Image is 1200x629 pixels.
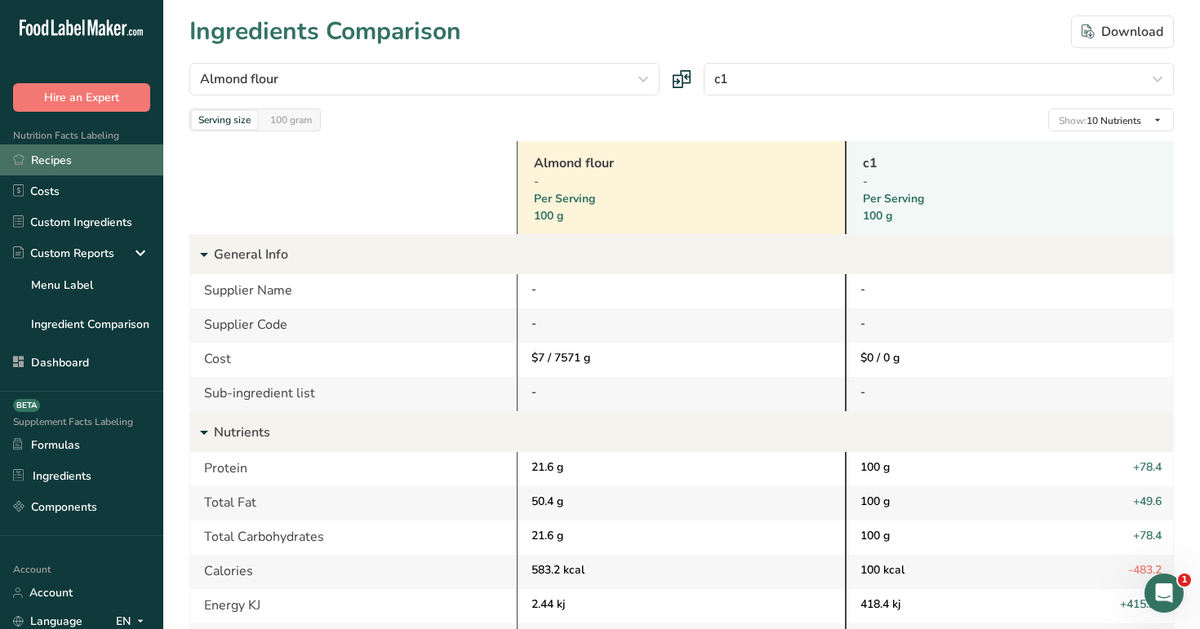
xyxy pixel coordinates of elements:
[1071,16,1174,48] button: Download
[860,281,1162,298] div: -
[1133,527,1162,547] span: +78.4
[214,413,1173,452] p: Nutrients
[517,589,844,623] div: 2.44 kj
[13,399,40,412] div: BETA
[863,173,1115,190] div: -
[200,69,278,89] span: Almond flour
[214,235,1173,274] p: General Info
[189,63,660,95] button: Almond flour
[845,520,1173,555] div: 100 g
[1059,114,1141,127] span: 10 Nutrients
[264,111,318,129] div: 100 gram
[190,589,517,623] div: Energy KJ
[534,153,786,173] a: Almond flour
[1178,574,1191,587] span: 1
[190,377,517,411] div: Sub-ingredient list
[863,207,1115,224] div: 100 g
[845,452,1173,486] div: 100 g
[1133,458,1162,478] span: +78.4
[845,486,1173,520] div: 100 g
[1120,596,1162,615] span: +415.96
[190,555,517,589] div: Calories
[704,63,1174,95] button: c1
[845,589,1173,623] div: 418.4 kj
[534,207,786,224] div: 100 g
[531,384,536,400] span: -
[534,190,786,224] div: Per Serving
[190,274,517,308] div: Supplier Name
[714,69,728,89] span: c1
[531,281,833,298] div: -
[190,452,517,486] div: Protein
[13,83,150,112] button: Hire an Expert
[531,315,833,332] div: -
[190,308,517,343] div: Supplier Code
[517,452,844,486] div: 21.6 g
[190,343,517,377] div: Cost
[517,555,844,589] div: 583.2 kcal
[1048,109,1174,131] button: Show:10 Nutrients
[1082,22,1163,42] div: Download
[190,413,1173,452] div: Nutrients
[190,520,517,555] div: Total Carbohydrates
[1059,114,1087,127] span: Show:
[189,13,461,50] h1: Ingredients Comparison
[860,349,1162,366] div: $0 / 0 g
[534,173,786,190] div: -
[531,349,833,366] div: $7 / 7571 g
[1144,574,1184,613] iframe: Intercom live chat
[192,111,257,129] div: Serving size
[845,555,1173,589] div: 100 kcal
[1128,561,1162,581] span: -483.2
[863,190,1115,224] div: Per Serving
[863,153,1115,173] a: c1
[860,315,1162,332] div: -
[190,235,1173,274] div: General Info
[860,384,865,400] span: -
[517,486,844,520] div: 50.4 g
[190,486,517,520] div: Total Fat
[1133,493,1162,512] span: +49.6
[13,245,114,262] div: Custom Reports
[517,520,844,555] div: 21.6 g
